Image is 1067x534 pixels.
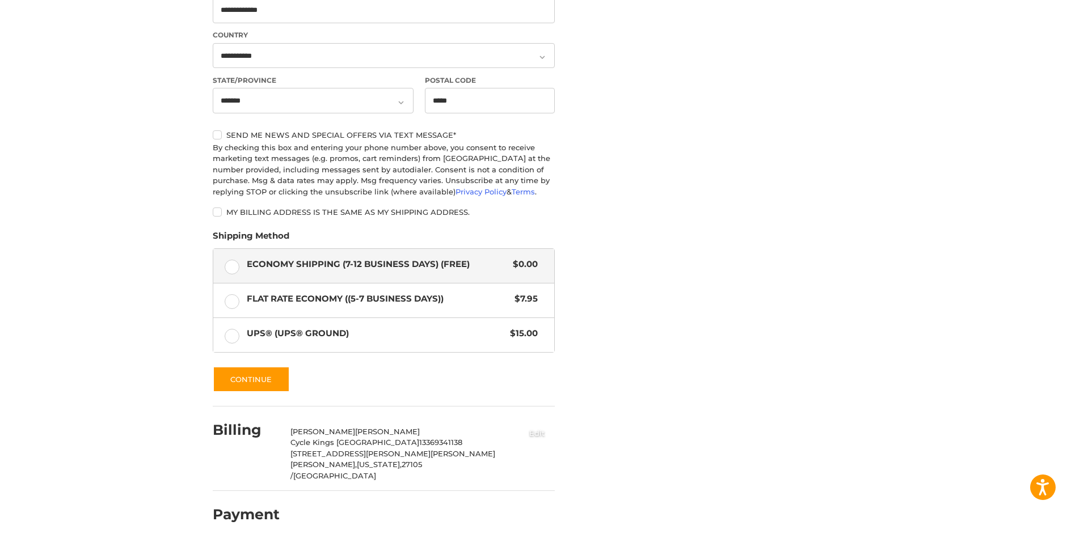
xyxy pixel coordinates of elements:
[247,293,509,306] span: Flat Rate Economy ((5-7 Business Days))
[520,423,555,442] button: Edit
[504,327,538,340] span: $15.00
[213,142,555,198] div: By checking this box and entering your phone number above, you consent to receive marketing text ...
[290,460,357,469] span: [PERSON_NAME],
[973,503,1067,534] iframe: Google Customer Reviews
[247,327,505,340] span: UPS® (UPS® Ground)
[213,130,555,139] label: Send me news and special offers via text message*
[293,471,376,480] span: [GEOGRAPHIC_DATA]
[213,207,555,217] label: My billing address is the same as my shipping address.
[213,30,555,40] label: Country
[290,460,422,480] span: 27105 /
[290,427,355,436] span: [PERSON_NAME]
[213,230,289,248] legend: Shipping Method
[512,187,535,196] a: Terms
[290,449,495,458] span: [STREET_ADDRESS][PERSON_NAME][PERSON_NAME]
[355,427,420,436] span: [PERSON_NAME]
[456,187,507,196] a: Privacy Policy
[509,293,538,306] span: $7.95
[213,421,279,439] h2: Billing
[290,438,419,447] span: Cycle Kings [GEOGRAPHIC_DATA]
[419,438,462,447] span: 13369341138
[425,75,555,86] label: Postal Code
[213,75,414,86] label: State/Province
[357,460,402,469] span: [US_STATE],
[213,366,290,392] button: Continue
[507,258,538,271] span: $0.00
[213,506,280,523] h2: Payment
[247,258,508,271] span: Economy Shipping (7-12 Business Days) (Free)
